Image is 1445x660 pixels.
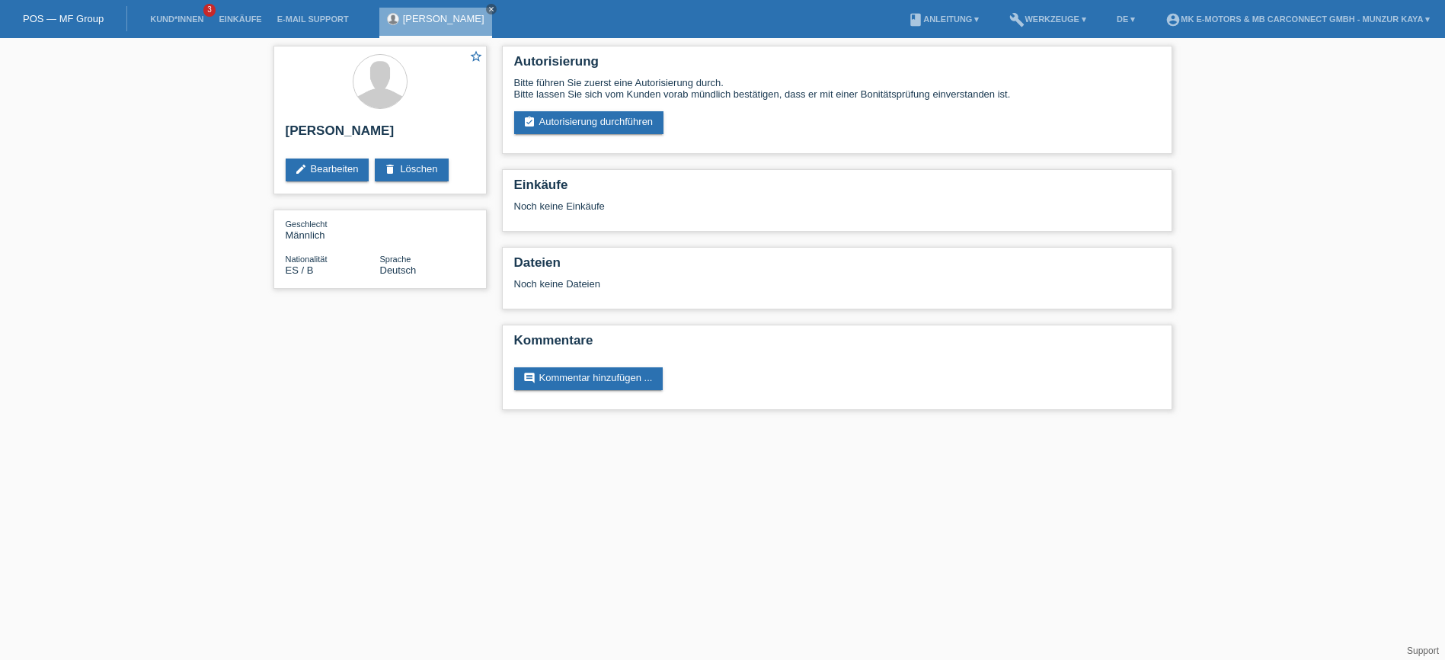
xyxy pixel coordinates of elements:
[514,333,1160,356] h2: Kommentare
[486,4,497,14] a: close
[403,13,484,24] a: [PERSON_NAME]
[1158,14,1437,24] a: account_circleMK E-MOTORS & MB CarConnect GmbH - Munzur Kaya ▾
[514,54,1160,77] h2: Autorisierung
[900,14,986,24] a: bookAnleitung ▾
[1002,14,1094,24] a: buildWerkzeuge ▾
[514,111,664,134] a: assignment_turned_inAutorisierung durchführen
[286,159,369,181] a: editBearbeiten
[286,255,328,264] span: Nationalität
[375,159,448,181] a: deleteLöschen
[211,14,269,24] a: Einkäufe
[23,13,104,24] a: POS — MF Group
[1009,12,1025,27] i: build
[286,264,314,276] span: Spanien / B / 15.05.2024
[488,5,495,13] i: close
[469,50,483,63] i: star_border
[514,255,1160,278] h2: Dateien
[286,218,380,241] div: Männlich
[142,14,211,24] a: Kund*innen
[1109,14,1143,24] a: DE ▾
[514,367,663,390] a: commentKommentar hinzufügen ...
[1165,12,1181,27] i: account_circle
[523,116,535,128] i: assignment_turned_in
[908,12,923,27] i: book
[295,163,307,175] i: edit
[384,163,396,175] i: delete
[380,255,411,264] span: Sprache
[286,219,328,229] span: Geschlecht
[1407,646,1439,656] a: Support
[286,123,475,146] h2: [PERSON_NAME]
[469,50,483,66] a: star_border
[514,200,1160,223] div: Noch keine Einkäufe
[203,4,216,17] span: 3
[270,14,356,24] a: E-Mail Support
[514,178,1160,200] h2: Einkäufe
[380,264,417,276] span: Deutsch
[514,278,980,290] div: Noch keine Dateien
[514,77,1160,100] div: Bitte führen Sie zuerst eine Autorisierung durch. Bitte lassen Sie sich vom Kunden vorab mündlich...
[523,372,535,384] i: comment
